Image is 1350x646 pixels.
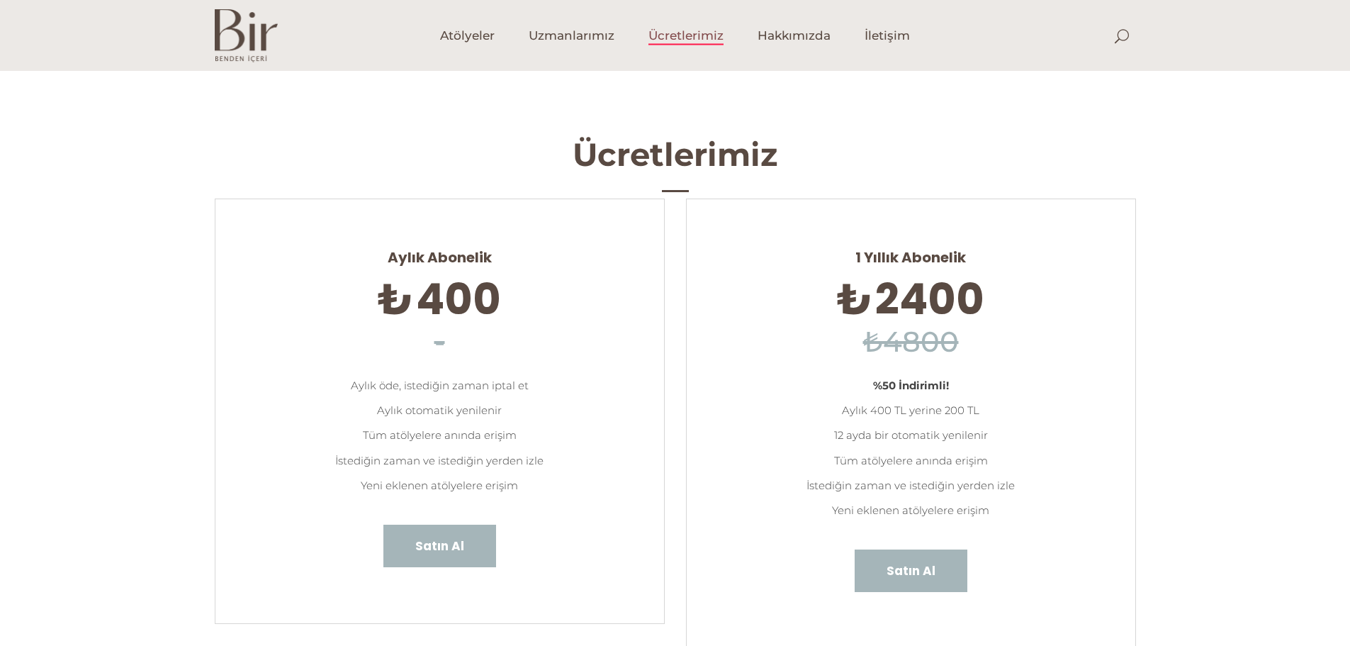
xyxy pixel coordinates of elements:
[708,236,1114,267] span: 1 Yıllık Abonelik
[887,562,935,580] span: Satın Al
[237,473,643,498] li: Yeni eklenen atölyelere erişim
[378,269,413,329] span: ₺
[708,423,1114,447] li: 12 ayda bir otomatik yenilenir
[837,269,872,329] span: ₺
[415,537,464,555] span: Satın Al
[529,28,614,44] span: Uzmanlarımız
[237,398,643,423] li: Aylık otomatik yenilenir
[708,473,1114,498] li: İstediğin zaman ve istediğin yerden izle
[865,28,910,44] span: İletişim
[708,448,1114,473] li: Tüm atölyelere anında erişim
[708,498,1114,523] li: Yeni eklenen atölyelere erişim
[708,321,1114,363] h6: ₺4800
[237,321,643,363] h6: -
[648,28,724,44] span: Ücretlerimiz
[416,269,501,329] span: 400
[237,448,643,473] li: İstediğin zaman ve istediğin yerden izle
[708,398,1114,423] li: Aylık 400 TL yerine 200 TL
[873,379,949,392] strong: %50 İndirimli!
[855,550,967,592] a: Satın Al
[237,373,643,398] li: Aylık öde, istediğin zaman iptal et
[237,236,643,267] span: Aylık Abonelik
[875,269,984,329] span: 2400
[440,28,495,44] span: Atölyeler
[237,423,643,447] li: Tüm atölyelere anında erişim
[758,28,831,44] span: Hakkımızda
[383,525,496,567] a: Satın Al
